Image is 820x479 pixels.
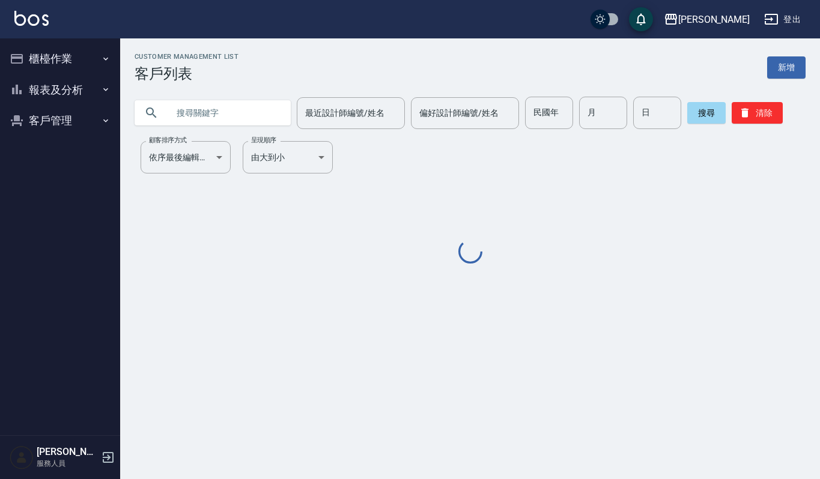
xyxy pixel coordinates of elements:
p: 服務人員 [37,458,98,469]
button: save [629,7,653,31]
a: 新增 [767,56,806,79]
div: 依序最後編輯時間 [141,141,231,173]
button: 登出 [759,8,806,31]
button: 櫃檯作業 [5,43,115,74]
img: Logo [14,11,49,26]
h3: 客戶列表 [135,65,238,82]
button: 客戶管理 [5,105,115,136]
label: 呈現順序 [251,136,276,145]
button: 清除 [732,102,783,124]
img: Person [10,445,34,469]
h2: Customer Management List [135,53,238,61]
button: [PERSON_NAME] [659,7,755,32]
input: 搜尋關鍵字 [168,97,281,129]
div: 由大到小 [243,141,333,173]
div: [PERSON_NAME] [678,12,750,27]
button: 搜尋 [687,102,726,124]
h5: [PERSON_NAME] [37,446,98,458]
label: 顧客排序方式 [149,136,187,145]
button: 報表及分析 [5,74,115,106]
